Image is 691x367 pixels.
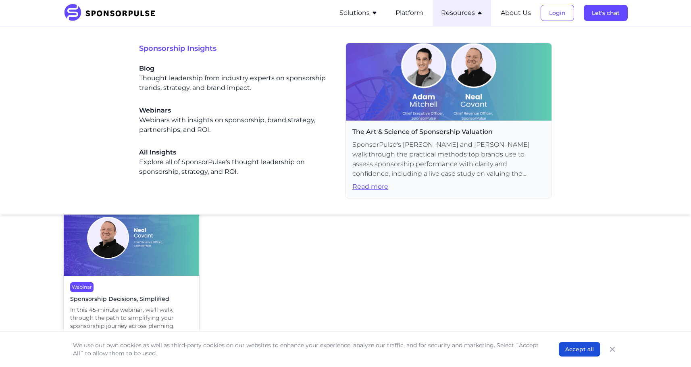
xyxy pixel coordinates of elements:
button: Platform [395,8,423,18]
button: Close [607,344,618,355]
span: Sponsorship Insights [139,43,345,54]
a: Platform [395,9,423,17]
button: Resources [441,8,483,18]
div: Webinar [70,282,94,292]
a: The Art & Science of Sponsorship ValuationSponsorPulse's [PERSON_NAME] and [PERSON_NAME] walk thr... [345,43,552,198]
button: About Us [501,8,531,18]
span: SponsorPulse's [PERSON_NAME] and [PERSON_NAME] walk through the practical methods top brands use ... [352,140,545,179]
span: Blog [139,64,333,73]
div: Thought leadership from industry experts on sponsorship trends, strategy, and brand impact. [139,64,333,93]
span: The Art & Science of Sponsorship Valuation [352,127,545,137]
a: About Us [501,9,531,17]
button: Login [541,5,574,21]
button: Let's chat [584,5,628,21]
button: Accept all [559,342,600,357]
a: WebinarSponsorship Decisions, SimplifiedIn this 45-minute webinar, we'll walk through the path to... [63,198,200,356]
img: SponsorPulse [63,4,161,22]
span: Read more [352,182,545,192]
a: All InsightsExplore all of SponsorPulse's thought leadership on sponsorship, strategy, and ROI. [139,148,333,177]
span: All Insights [139,148,333,157]
iframe: Chat Widget [651,328,691,367]
a: Let's chat [584,9,628,17]
a: Login [541,9,574,17]
img: On-Demand-Webinar Cover Image [346,43,552,121]
div: Webinars with insights on sponsorship, brand strategy, partnerships, and ROI. [139,106,333,135]
span: Sponsorship Decisions, Simplified [70,295,193,303]
span: Webinars [139,106,333,115]
p: We use our own cookies as well as third-party cookies on our websites to enhance your experience,... [73,341,543,357]
button: Solutions [339,8,378,18]
div: Explore all of SponsorPulse's thought leadership on sponsorship, strategy, and ROI. [139,148,333,177]
a: BlogThought leadership from industry experts on sponsorship trends, strategy, and brand impact. [139,64,333,93]
a: WebinarsWebinars with insights on sponsorship, brand strategy, partnerships, and ROI. [139,106,333,135]
span: In this 45-minute webinar, we'll walk through the path to simplifying your sponsorship journey ac... [70,306,193,338]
